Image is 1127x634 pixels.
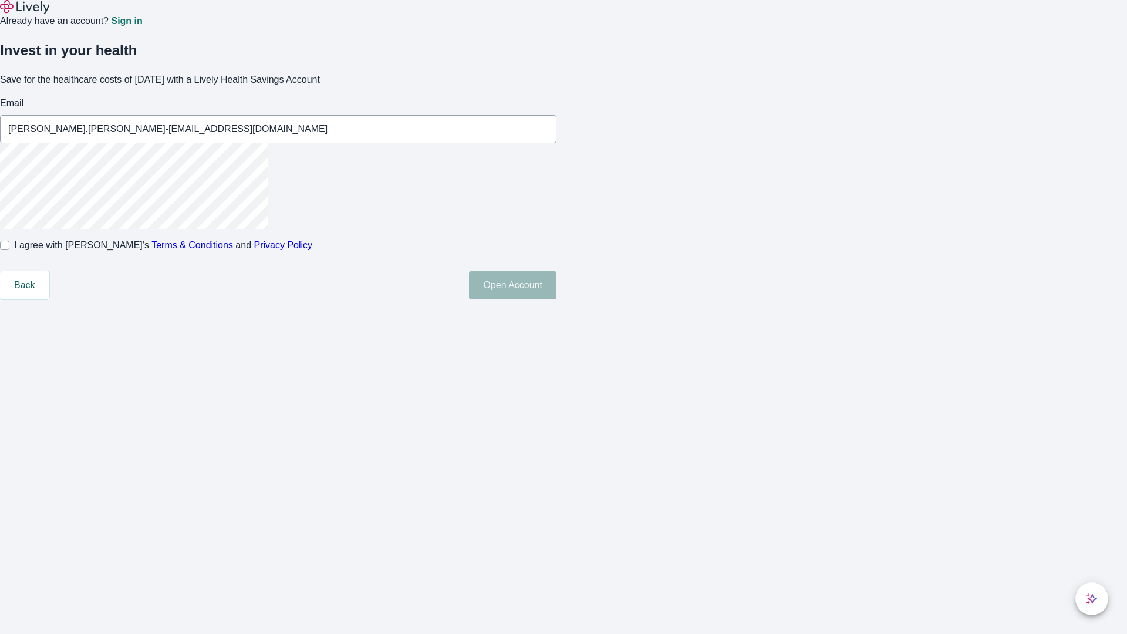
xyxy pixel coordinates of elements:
span: I agree with [PERSON_NAME]’s and [14,238,312,252]
a: Sign in [111,16,142,26]
button: chat [1075,582,1108,615]
a: Privacy Policy [254,240,313,250]
a: Terms & Conditions [151,240,233,250]
svg: Lively AI Assistant [1086,593,1098,605]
